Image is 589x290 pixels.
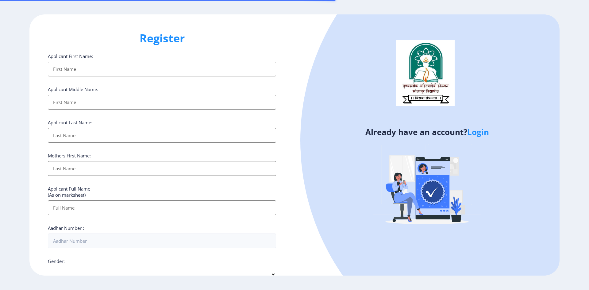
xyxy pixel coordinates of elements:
label: Mothers First Name: [48,153,91,159]
label: Applicant Middle Name: [48,86,98,92]
label: Applicant Last Name: [48,119,92,126]
input: Last Name [48,161,276,176]
input: First Name [48,62,276,76]
img: logo [396,40,455,106]
h1: Register [48,31,276,46]
label: Gender: [48,258,65,264]
input: Aadhar Number [48,234,276,248]
input: First Name [48,95,276,110]
a: Login [467,126,489,137]
label: Applicant Full Name : (As on marksheet) [48,186,93,198]
label: Aadhar Number : [48,225,84,231]
img: Verified-rafiki.svg [373,132,481,240]
h4: Already have an account? [299,127,555,137]
input: Full Name [48,200,276,215]
input: Last Name [48,128,276,143]
label: Applicant First Name: [48,53,93,59]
